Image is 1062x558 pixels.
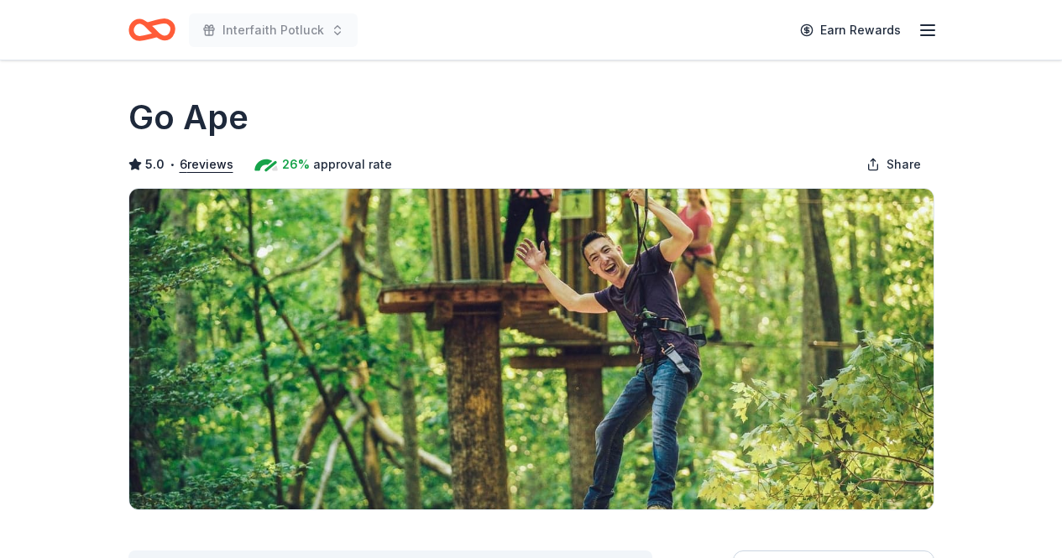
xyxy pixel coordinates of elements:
[189,13,358,47] button: Interfaith Potluck
[790,15,911,45] a: Earn Rewards
[853,148,934,181] button: Share
[145,154,165,175] span: 5.0
[282,154,310,175] span: 26%
[128,10,175,50] a: Home
[129,189,934,509] img: Image for Go Ape
[128,94,248,141] h1: Go Ape
[887,154,921,175] span: Share
[180,154,233,175] button: 6reviews
[222,20,324,40] span: Interfaith Potluck
[169,158,175,171] span: •
[313,154,392,175] span: approval rate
